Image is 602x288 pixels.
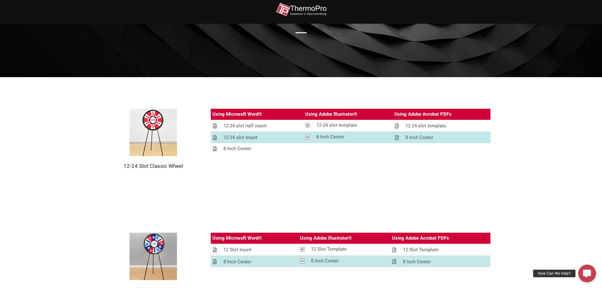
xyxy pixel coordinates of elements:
[211,256,298,267] a: 8 Inch Center
[223,246,252,254] div: 12 Slot Insert
[212,110,262,118] div: Using Microsoft Word®
[112,162,195,169] h2: 12-24 Slot Classic Wheel
[316,133,344,141] div: 8 Inch Center
[300,234,352,242] div: Using Adobe Illustrator®
[212,234,262,242] div: Using Microsoft Word®
[393,132,490,143] a: 8 Inch Center
[223,258,251,266] div: 8 Inch Center
[311,257,339,265] div: 8 Inch Center
[223,122,267,130] div: 12-24 slot half insert
[392,234,449,242] div: Using Adobe Acrobat PDFs
[394,110,452,118] div: Using Adobe Acrobat PDFs
[405,122,446,130] div: 12-24 slot template
[298,255,390,267] a: 8 Inch Center
[211,143,304,154] a: 8 Inch Center
[304,132,393,143] a: 8 Inch Center
[211,120,304,132] a: 12-24 slot half insert
[211,132,304,143] a: 12-24 slot Insert
[533,270,575,277] div: How Can We Help?
[390,256,490,267] a: 8 Inch Center
[276,3,326,17] img: thermopro-logo-non-iso
[390,244,490,255] a: 12 Slot Template
[403,258,431,266] div: 8 Inch Center
[121,10,481,26] h1: prize Wheel Graphics
[223,134,258,142] div: 12-24 slot Insert
[211,244,298,255] a: 12 Slot Insert
[403,246,439,254] div: 12 Slot Template
[305,110,357,118] div: Using Adobe Illustrator®
[311,245,347,253] div: 12 Slot Template
[304,120,393,131] a: 12-24 slot template
[223,145,251,153] div: 8 Inch Center
[393,120,490,132] a: 12-24 slot template
[298,244,390,255] a: 12 Slot Template
[578,265,596,282] a: How Can We Help?
[316,121,357,129] div: 12-24 slot template
[405,134,433,142] div: 8 Inch Center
